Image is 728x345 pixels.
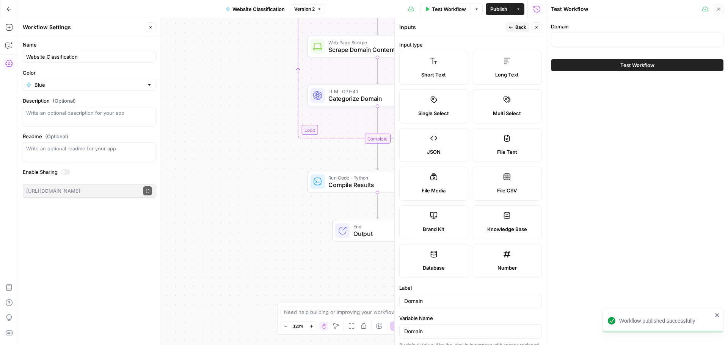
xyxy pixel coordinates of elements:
g: Edge from step_2-iteration-end to step_5 [376,144,379,170]
button: Test Workflow [551,59,723,71]
span: End [353,223,415,230]
span: Multi Select [493,109,521,117]
g: Edge from step_5 to end [376,192,379,219]
label: Domain [551,23,723,30]
span: Publish [490,5,507,13]
span: Compile Results [328,180,423,189]
span: Back [515,24,526,31]
span: Test Workflow [620,61,654,69]
div: Run Code · PythonCompile ResultsStep 5 [307,171,448,192]
span: File CSV [497,187,517,194]
span: Short Text [421,71,446,78]
span: Database [423,264,445,272]
span: JSON [427,148,441,156]
div: LLM · GPT-4.1Categorize DomainStep 4 [307,84,448,106]
button: Website Classification [221,3,289,15]
div: Workflow published successfully [619,317,712,325]
span: File Text [497,148,517,156]
span: Version 2 [294,6,315,12]
button: Version 2 [291,4,325,14]
span: File Media [422,187,446,194]
span: LLM · GPT-4.1 [328,88,422,95]
button: Back [505,22,529,32]
button: Publish [486,3,512,15]
span: Number [497,264,517,272]
label: Description [23,97,155,105]
button: Test Workflow [420,3,471,15]
label: Readme [23,133,155,140]
label: Enable Sharing [23,168,155,176]
label: Name [23,41,155,48]
input: Untitled [26,53,152,61]
div: Complete [364,134,390,144]
span: 120% [293,323,304,329]
span: Categorize Domain [328,94,422,103]
div: Complete [307,134,448,144]
div: EndOutput [307,220,448,241]
input: Blue [35,81,144,89]
span: Website Classification [232,5,285,13]
span: Single Select [418,109,449,117]
label: Label [399,284,541,292]
span: Run Code · Python [328,174,423,181]
span: Knowledge Base [487,225,527,233]
input: domain [404,328,537,335]
input: Input Label [404,297,537,305]
span: Output [353,229,415,238]
button: close [715,312,720,318]
label: Variable Name [399,314,541,322]
span: Brand Kit [423,225,444,233]
label: Input type [399,41,541,48]
g: Edge from step_2 to step_3 [376,8,379,34]
div: Inputs [399,23,503,31]
span: Scrape Domain Content [328,45,423,54]
div: Workflow Settings [23,23,143,31]
label: Color [23,69,155,76]
span: (Optional) [53,97,76,105]
span: Web Page Scrape [328,39,423,46]
div: Web Page ScrapeScrape Domain ContentStep 3 [307,36,448,57]
span: (Optional) [45,133,68,140]
span: Test Workflow [432,5,466,13]
g: Edge from step_3 to step_4 [376,58,379,84]
span: Long Text [495,71,519,78]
